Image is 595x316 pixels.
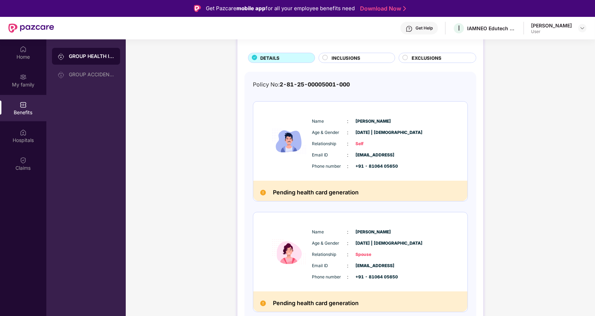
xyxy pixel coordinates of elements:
[20,101,27,108] img: svg+xml;base64,PHN2ZyBpZD0iQmVuZWZpdHMiIHhtbG5zPSJodHRwOi8vd3d3LnczLm9yZy8yMDAwL3N2ZyIgd2lkdGg9Ij...
[355,129,391,136] span: [DATE] | [DEMOGRAPHIC_DATA]
[347,162,348,170] span: :
[347,129,348,136] span: :
[355,251,391,258] span: Spouse
[312,129,347,136] span: Age & Gender
[20,157,27,164] img: svg+xml;base64,PHN2ZyBpZD0iQ2xhaW0iIHhtbG5zPSJodHRwOi8vd3d3LnczLm9yZy8yMDAwL3N2ZyIgd2lkdGg9IjIwIi...
[347,151,348,159] span: :
[347,239,348,247] span: :
[347,228,348,236] span: :
[360,5,404,12] a: Download Now
[260,301,266,306] img: Pending
[531,22,572,29] div: [PERSON_NAME]
[58,71,65,78] img: svg+xml;base64,PHN2ZyB3aWR0aD0iMjAiIGhlaWdodD0iMjAiIHZpZXdCb3g9IjAgMCAyMCAyMCIgZmlsbD0ibm9uZSIgeG...
[69,53,115,60] div: GROUP HEALTH INSURANCE
[458,24,460,32] span: I
[312,152,347,159] span: Email ID
[206,4,355,13] div: Get Pazcare for all your employee benefits need
[260,190,266,195] img: Pending
[347,273,348,281] span: :
[355,163,391,170] span: +91 - 81064 05650
[347,140,348,148] span: :
[412,54,442,62] span: EXCLUSIONS
[355,141,391,147] span: Self
[312,163,347,170] span: Phone number
[355,263,391,269] span: [EMAIL_ADDRESS]
[406,25,413,32] img: svg+xml;base64,PHN2ZyBpZD0iSGVscC0zMngzMiIgeG1sbnM9Imh0dHA6Ly93d3cudzMub3JnLzIwMDAvc3ZnIiB3aWR0aD...
[355,274,391,280] span: +91 - 81064 05650
[8,24,54,33] img: New Pazcare Logo
[312,229,347,236] span: Name
[347,262,348,270] span: :
[312,240,347,247] span: Age & Gender
[268,219,310,284] img: icon
[347,251,348,258] span: :
[355,118,391,125] span: [PERSON_NAME]
[355,229,391,236] span: [PERSON_NAME]
[273,188,359,198] h2: Pending health card generation
[355,152,391,159] span: [EMAIL_ADDRESS]
[312,274,347,280] span: Phone number
[236,5,266,12] strong: mobile app
[253,80,350,89] div: Policy No:
[347,117,348,125] span: :
[268,109,310,174] img: icon
[580,25,585,31] img: svg+xml;base64,PHN2ZyBpZD0iRHJvcGRvd24tMzJ4MzIiIHhtbG5zPSJodHRwOi8vd3d3LnczLm9yZy8yMDAwL3N2ZyIgd2...
[20,73,27,80] img: svg+xml;base64,PHN2ZyB3aWR0aD0iMjAiIGhlaWdodD0iMjAiIHZpZXdCb3g9IjAgMCAyMCAyMCIgZmlsbD0ibm9uZSIgeG...
[312,251,347,258] span: Relationship
[416,25,433,31] div: Get Help
[280,81,350,88] span: 2-81-25-00005001-000
[312,118,347,125] span: Name
[332,54,360,62] span: INCLUSIONS
[531,29,572,34] div: User
[312,141,347,147] span: Relationship
[20,46,27,53] img: svg+xml;base64,PHN2ZyBpZD0iSG9tZSIgeG1sbnM9Imh0dHA6Ly93d3cudzMub3JnLzIwMDAvc3ZnIiB3aWR0aD0iMjAiIG...
[467,25,516,32] div: IAMNEO Edutech Private Limited
[69,72,115,77] div: GROUP ACCIDENTAL INSURANCE
[260,54,280,62] span: DETAILS
[273,298,359,308] h2: Pending health card generation
[58,53,65,60] img: svg+xml;base64,PHN2ZyB3aWR0aD0iMjAiIGhlaWdodD0iMjAiIHZpZXdCb3g9IjAgMCAyMCAyMCIgZmlsbD0ibm9uZSIgeG...
[355,240,391,247] span: [DATE] | [DEMOGRAPHIC_DATA]
[194,5,201,12] img: Logo
[312,263,347,269] span: Email ID
[20,129,27,136] img: svg+xml;base64,PHN2ZyBpZD0iSG9zcGl0YWxzIiB4bWxucz0iaHR0cDovL3d3dy53My5vcmcvMjAwMC9zdmciIHdpZHRoPS...
[403,5,406,12] img: Stroke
